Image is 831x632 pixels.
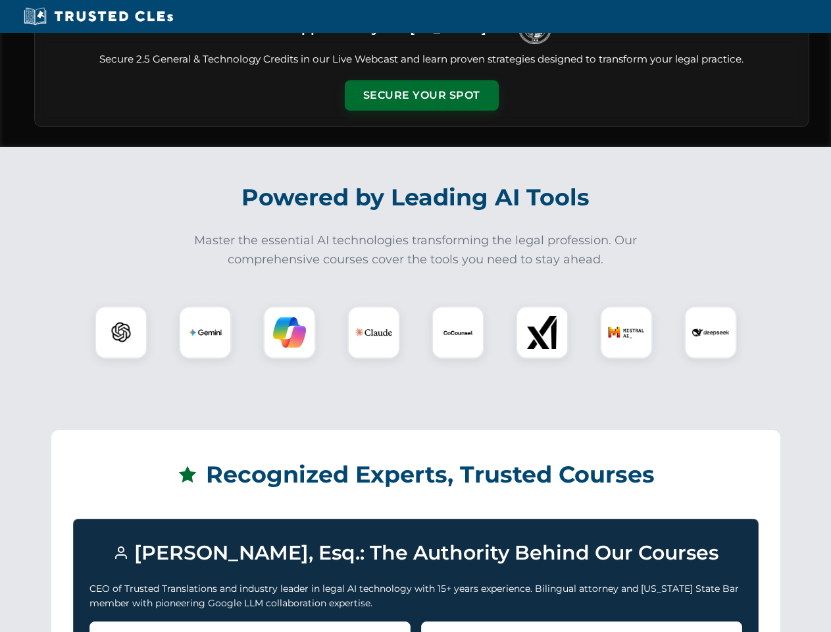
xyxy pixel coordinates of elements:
[345,80,499,111] button: Secure Your Spot
[441,316,474,349] img: CoCounsel Logo
[263,306,316,359] div: Copilot
[273,316,306,349] img: Copilot Logo
[684,306,737,359] div: DeepSeek
[102,313,140,352] img: ChatGPT Logo
[20,7,177,26] img: Trusted CLEs
[189,316,222,349] img: Gemini Logo
[51,52,793,67] p: Secure 2.5 General & Technology Credits in our Live Webcast and learn proven strategies designed ...
[89,581,742,611] p: CEO of Trusted Translations and industry leader in legal AI technology with 15+ years experience....
[516,306,568,359] div: xAI
[526,316,559,349] img: xAI Logo
[608,314,645,351] img: Mistral AI Logo
[51,174,780,221] h2: Powered by Leading AI Tools
[600,306,653,359] div: Mistral AI
[692,314,729,351] img: DeepSeek Logo
[355,314,392,351] img: Claude Logo
[432,306,484,359] div: CoCounsel
[73,452,759,498] h2: Recognized Experts, Trusted Courses
[89,535,742,571] h3: [PERSON_NAME], Esq.: The Authority Behind Our Courses
[179,306,232,359] div: Gemini
[95,306,147,359] div: ChatGPT
[347,306,400,359] div: Claude
[186,231,646,269] p: Master the essential AI technologies transforming the legal profession. Our comprehensive courses...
